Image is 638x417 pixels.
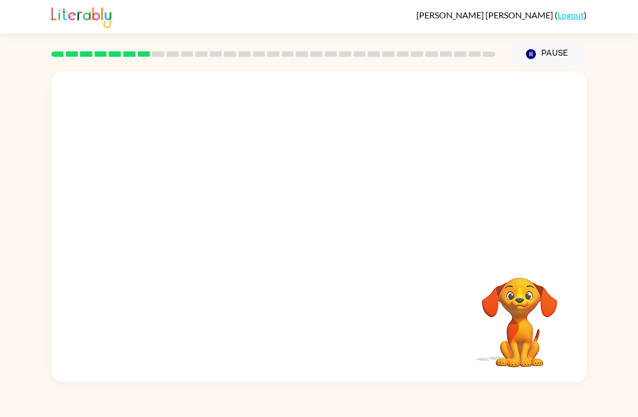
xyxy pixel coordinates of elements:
img: Literably [51,4,111,28]
span: [PERSON_NAME] [PERSON_NAME] [416,10,555,20]
button: Pause [508,42,587,67]
a: Logout [557,10,584,20]
video: Your browser must support playing .mp4 files to use Literably. Please try using another browser. [466,261,574,369]
div: ( ) [416,10,587,20]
